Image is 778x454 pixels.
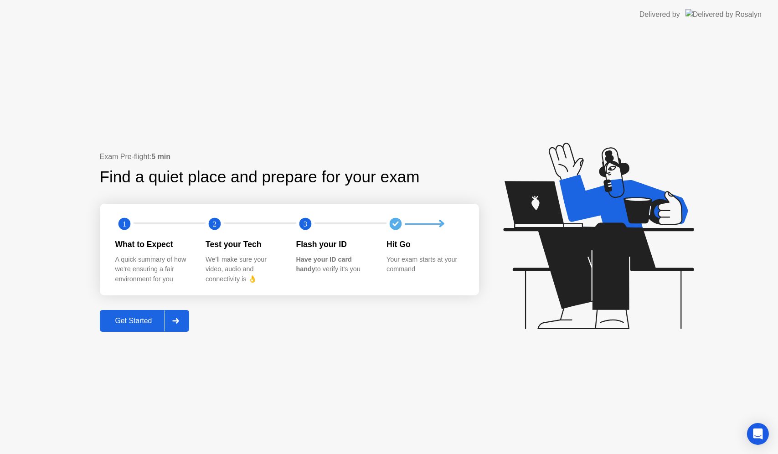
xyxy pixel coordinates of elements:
[296,255,372,274] div: to verify it’s you
[151,153,170,160] b: 5 min
[747,423,769,445] div: Open Intercom Messenger
[685,9,762,20] img: Delivered by Rosalyn
[100,310,190,332] button: Get Started
[206,255,282,284] div: We’ll make sure your video, audio and connectivity is 👌
[296,238,372,250] div: Flash your ID
[213,220,216,228] text: 2
[100,165,421,189] div: Find a quiet place and prepare for your exam
[100,151,479,162] div: Exam Pre-flight:
[206,238,282,250] div: Test your Tech
[303,220,307,228] text: 3
[115,255,191,284] div: A quick summary of how we’re ensuring a fair environment for you
[639,9,680,20] div: Delivered by
[115,238,191,250] div: What to Expect
[386,255,463,274] div: Your exam starts at your command
[296,256,352,273] b: Have your ID card handy
[103,317,165,325] div: Get Started
[122,220,126,228] text: 1
[386,238,463,250] div: Hit Go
